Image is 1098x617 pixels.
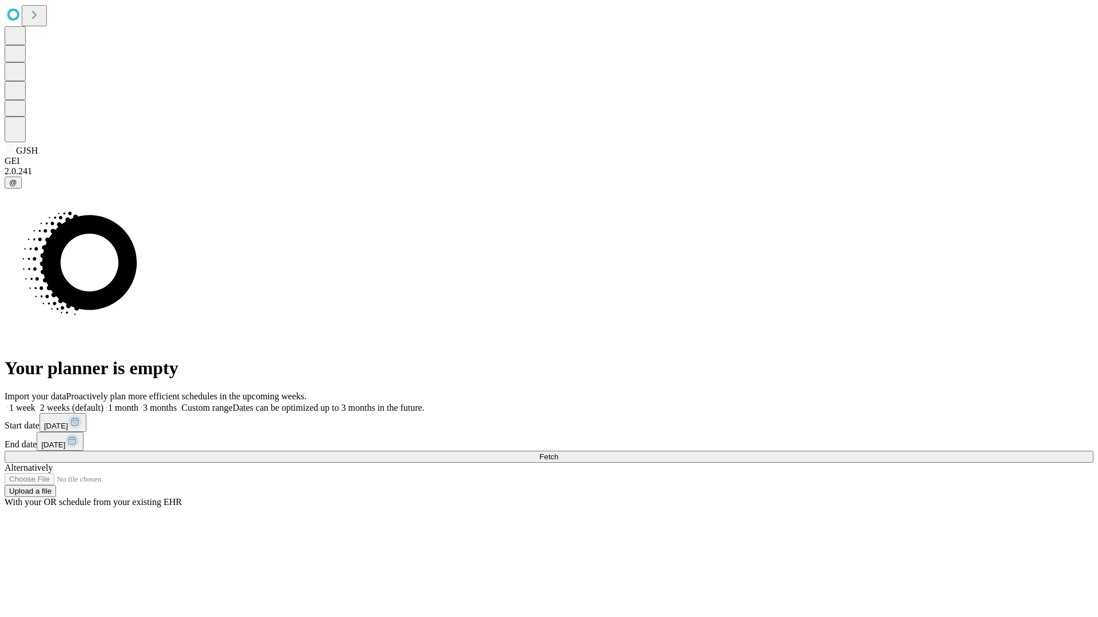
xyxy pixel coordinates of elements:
span: GJSH [16,146,38,155]
button: [DATE] [39,413,86,432]
span: Proactively plan more efficient schedules in the upcoming weeks. [66,391,307,401]
h1: Your planner is empty [5,358,1093,379]
button: Fetch [5,451,1093,463]
button: Upload a file [5,485,56,497]
button: [DATE] [37,432,83,451]
span: Dates can be optimized up to 3 months in the future. [233,403,424,412]
span: Import your data [5,391,66,401]
span: 3 months [143,403,177,412]
span: Alternatively [5,463,53,472]
span: 1 week [9,403,35,412]
div: Start date [5,413,1093,432]
div: 2.0.241 [5,166,1093,177]
span: 2 weeks (default) [40,403,104,412]
span: Custom range [181,403,232,412]
span: 1 month [108,403,138,412]
span: With your OR schedule from your existing EHR [5,497,182,507]
button: @ [5,177,22,189]
span: Fetch [539,452,558,461]
div: GEI [5,156,1093,166]
div: End date [5,432,1093,451]
span: [DATE] [41,440,65,449]
span: @ [9,178,17,187]
span: [DATE] [44,422,68,430]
